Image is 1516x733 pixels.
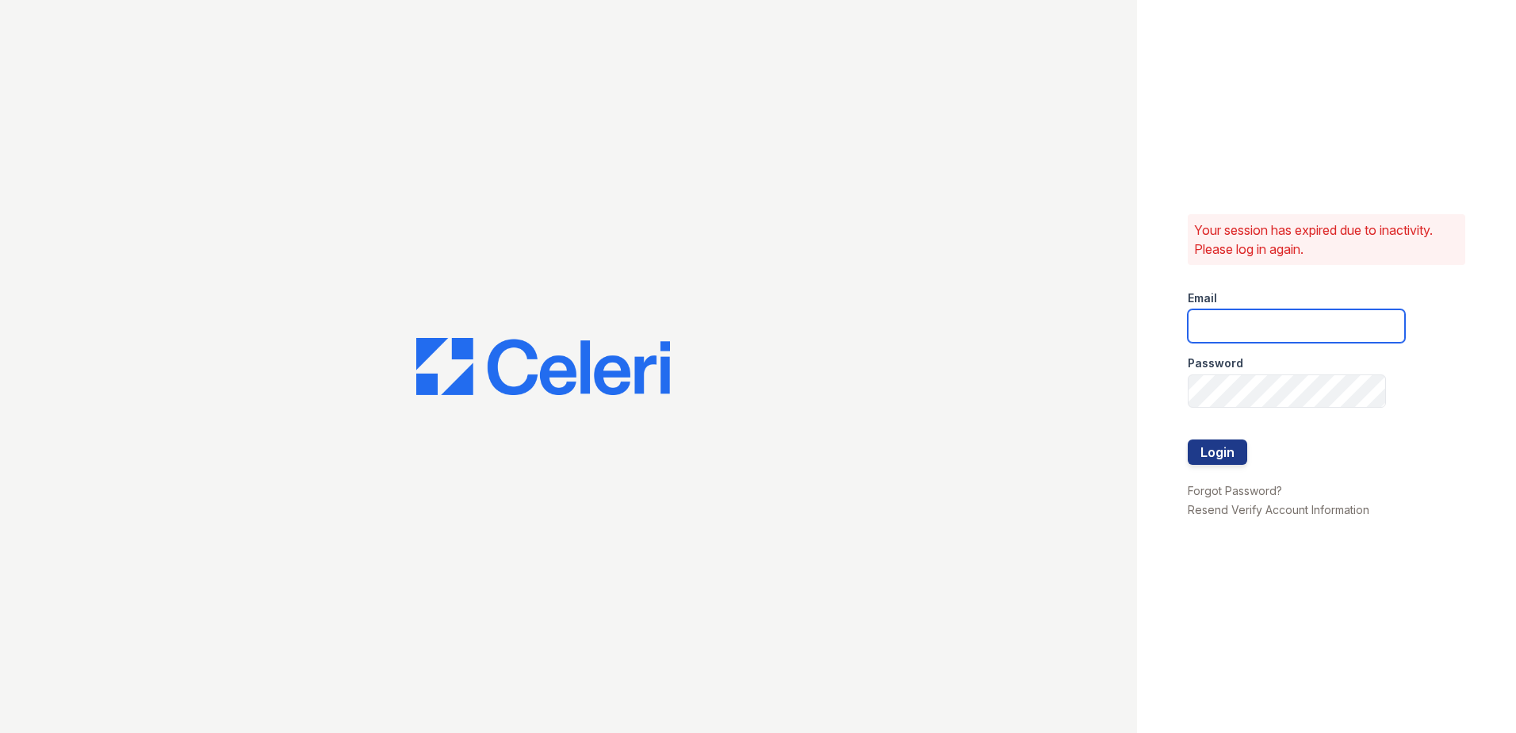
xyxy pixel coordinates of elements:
a: Forgot Password? [1188,484,1282,497]
a: Resend Verify Account Information [1188,503,1369,516]
img: CE_Logo_Blue-a8612792a0a2168367f1c8372b55b34899dd931a85d93a1a3d3e32e68fde9ad4.png [416,338,670,395]
button: Login [1188,439,1247,465]
label: Password [1188,355,1243,371]
label: Email [1188,290,1217,306]
p: Your session has expired due to inactivity. Please log in again. [1194,221,1459,259]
